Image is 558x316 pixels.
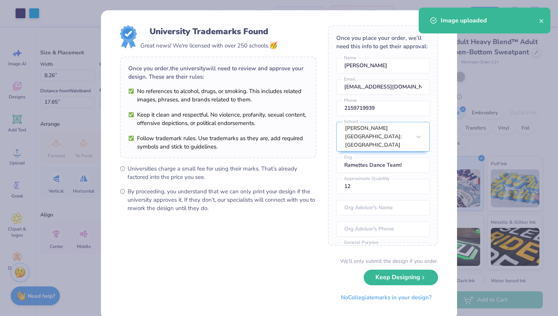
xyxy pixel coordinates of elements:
input: Approximate Quantity [336,179,430,194]
input: Name [336,58,430,73]
div: Once you place your order, we’ll need this info to get their approval: [336,34,430,51]
input: Org Advisor's Phone [336,221,430,237]
img: License badge [120,25,137,48]
div: Once you order, the university will need to review and approve your design. These are their rules: [128,64,308,81]
input: Email [336,79,430,95]
div: Great news! We're licensed with over 250 schools. [140,40,277,51]
li: Keep it clean and respectful. No violence, profanity, sexual content, offensive depictions, or po... [128,111,308,127]
span: Universities charge a small fee for using their marks. That’s already factored into the price you... [128,164,317,181]
input: Org [336,158,430,173]
input: Org Advisor's Name [336,200,430,215]
span: 🥳 [269,41,277,50]
input: Phone [336,101,430,116]
button: NoCollegiatemarks in your design? [334,290,438,305]
div: University Trademarks Found [150,25,268,38]
li: Follow trademark rules. Use trademarks as they are, add required symbols and stick to guidelines. [128,134,308,151]
div: Image uploaded [441,16,539,25]
div: [PERSON_NAME][GEOGRAPHIC_DATA]: [GEOGRAPHIC_DATA] [345,124,411,149]
li: No references to alcohol, drugs, or smoking. This includes related images, phrases, and brands re... [128,87,308,104]
div: We’ll only submit the design if you order. [340,257,438,265]
button: Keep Designing [364,270,438,285]
span: By proceeding, you understand that we can only print your design if the university approves it. I... [128,187,317,212]
button: close [539,16,544,25]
